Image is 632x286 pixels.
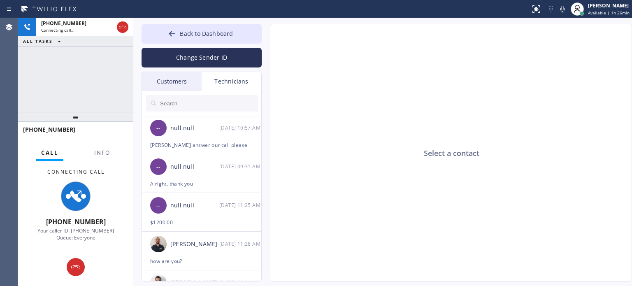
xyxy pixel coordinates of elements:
[142,48,262,67] button: Change Sender ID
[37,227,114,241] span: Your caller ID: [PHONE_NUMBER] Queue: Everyone
[18,36,69,46] button: ALL TASKS
[47,168,105,175] span: Connecting Call
[219,239,262,249] div: 07/02/2025 9:28 AM
[170,162,219,172] div: null null
[117,21,128,33] button: Hang up
[142,24,262,44] button: Back to Dashboard
[150,140,253,150] div: [PERSON_NAME] answer our call please
[219,123,262,133] div: 08/11/2025 9:57 AM
[67,258,85,276] button: Hang up
[170,239,219,249] div: [PERSON_NAME]
[41,20,86,27] span: [PHONE_NUMBER]
[170,201,219,210] div: null null
[94,149,110,156] span: Info
[150,179,253,188] div: Alright, thank you
[180,30,233,37] span: Back to Dashboard
[23,38,53,44] span: ALL TASKS
[156,123,160,133] span: --
[150,218,253,227] div: $1200.00
[170,123,219,133] div: null null
[557,3,568,15] button: Mute
[156,162,160,172] span: --
[36,145,63,161] button: Call
[219,162,262,171] div: 07/08/2025 9:31 AM
[41,27,74,33] span: Connecting call…
[46,217,106,226] span: [PHONE_NUMBER]
[588,2,630,9] div: [PERSON_NAME]
[150,236,167,252] img: 66a6aad5e4261149447b793a8965d3df.jpg
[142,72,202,91] div: Customers
[159,95,258,112] input: Search
[150,256,253,266] div: how are you?
[156,201,160,210] span: --
[219,200,262,210] div: 07/03/2025 9:25 AM
[202,72,261,91] div: Technicians
[41,149,58,156] span: Call
[23,126,75,133] span: [PHONE_NUMBER]
[588,10,630,16] span: Available | 1h 26min
[89,145,115,161] button: Info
